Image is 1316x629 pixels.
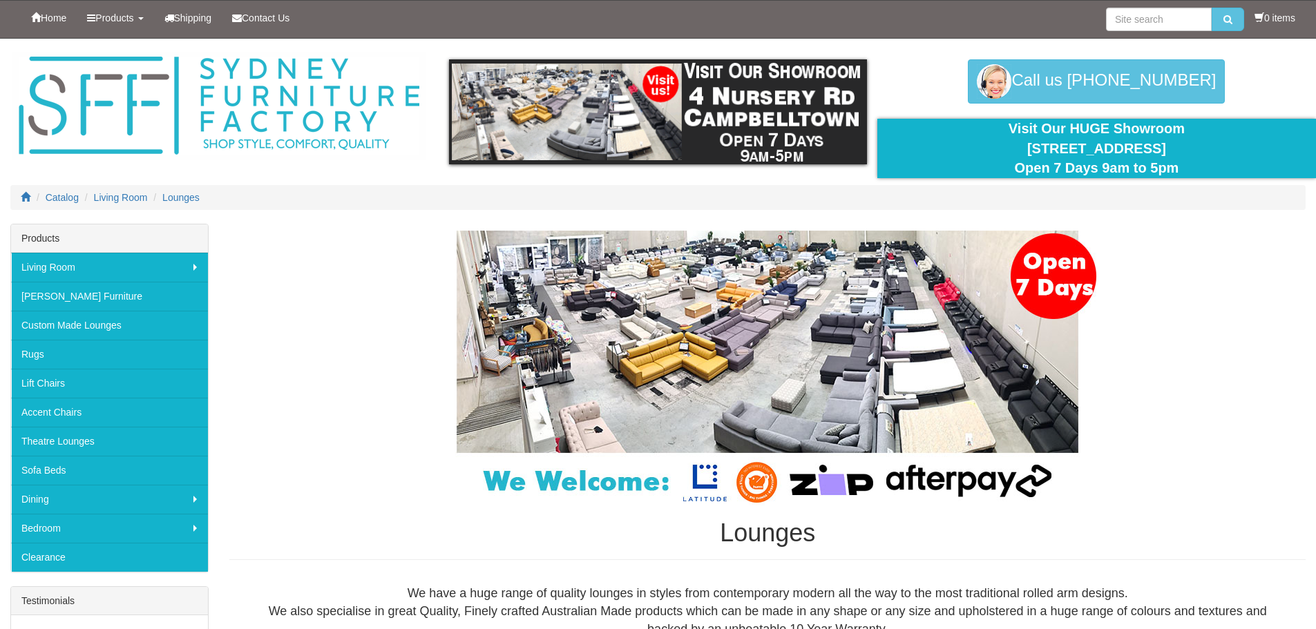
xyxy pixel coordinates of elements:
span: Products [95,12,133,23]
a: Bedroom [11,514,208,543]
li: 0 items [1255,11,1295,25]
a: Rugs [11,340,208,369]
a: Products [77,1,153,35]
a: Clearance [11,543,208,572]
span: Shipping [174,12,212,23]
a: Dining [11,485,208,514]
img: showroom.gif [449,59,867,164]
div: Visit Our HUGE Showroom [STREET_ADDRESS] Open 7 Days 9am to 5pm [888,119,1306,178]
img: Sydney Furniture Factory [12,52,426,159]
a: Lift Chairs [11,369,208,398]
div: Testimonials [11,587,208,615]
div: Products [11,224,208,253]
span: Home [41,12,66,23]
a: Accent Chairs [11,398,208,427]
a: Home [21,1,77,35]
a: Custom Made Lounges [11,311,208,340]
span: Contact Us [242,12,289,23]
a: Shipping [154,1,222,35]
a: Living Room [11,253,208,282]
a: Lounges [162,192,200,203]
a: Theatre Lounges [11,427,208,456]
a: Contact Us [222,1,300,35]
a: Sofa Beds [11,456,208,485]
a: [PERSON_NAME] Furniture [11,282,208,311]
h1: Lounges [229,519,1306,547]
a: Catalog [46,192,79,203]
a: Living Room [94,192,148,203]
input: Site search [1106,8,1212,31]
img: Lounges [422,231,1113,505]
